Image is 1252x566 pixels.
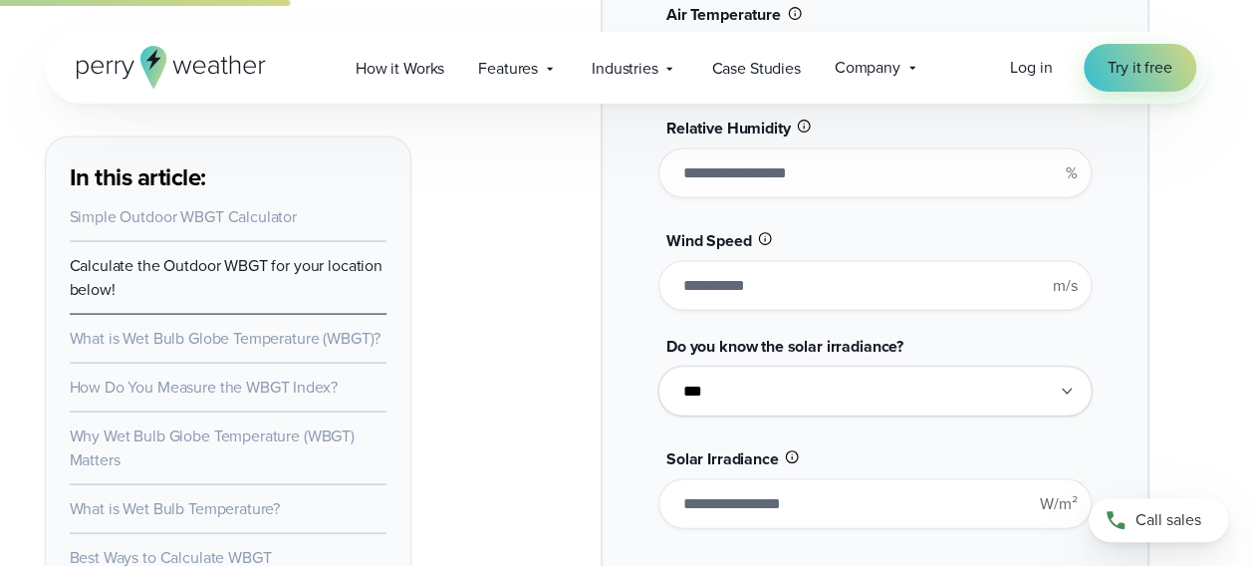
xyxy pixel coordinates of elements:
a: Log in [1010,56,1052,80]
a: What is Wet Bulb Temperature? [70,496,281,519]
span: Relative Humidity [666,116,790,139]
span: Company [835,56,900,80]
h3: In this article: [70,160,386,192]
a: How Do You Measure the WBGT Index? [70,375,338,398]
span: Solar Irradiance [666,446,779,469]
span: Do you know the solar irradiance? [666,334,903,357]
span: Call sales [1135,508,1201,532]
a: Calculate the Outdoor WBGT for your location below! [70,253,382,300]
span: Features [478,57,538,81]
a: Try it free [1084,44,1195,92]
a: What is Wet Bulb Globe Temperature (WBGT)? [70,326,381,349]
span: Industries [592,57,658,81]
span: Wind Speed [666,228,752,251]
span: Air Temperature [666,3,781,26]
span: How it Works [356,57,444,81]
a: Simple Outdoor WBGT Calculator [70,204,297,227]
a: Call sales [1089,498,1228,542]
a: How it Works [339,48,461,89]
a: Why Wet Bulb Globe Temperature (WBGT) Matters [70,424,355,470]
span: Log in [1010,56,1052,79]
span: Case Studies [711,57,800,81]
span: Try it free [1108,56,1171,80]
a: Case Studies [694,48,817,89]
